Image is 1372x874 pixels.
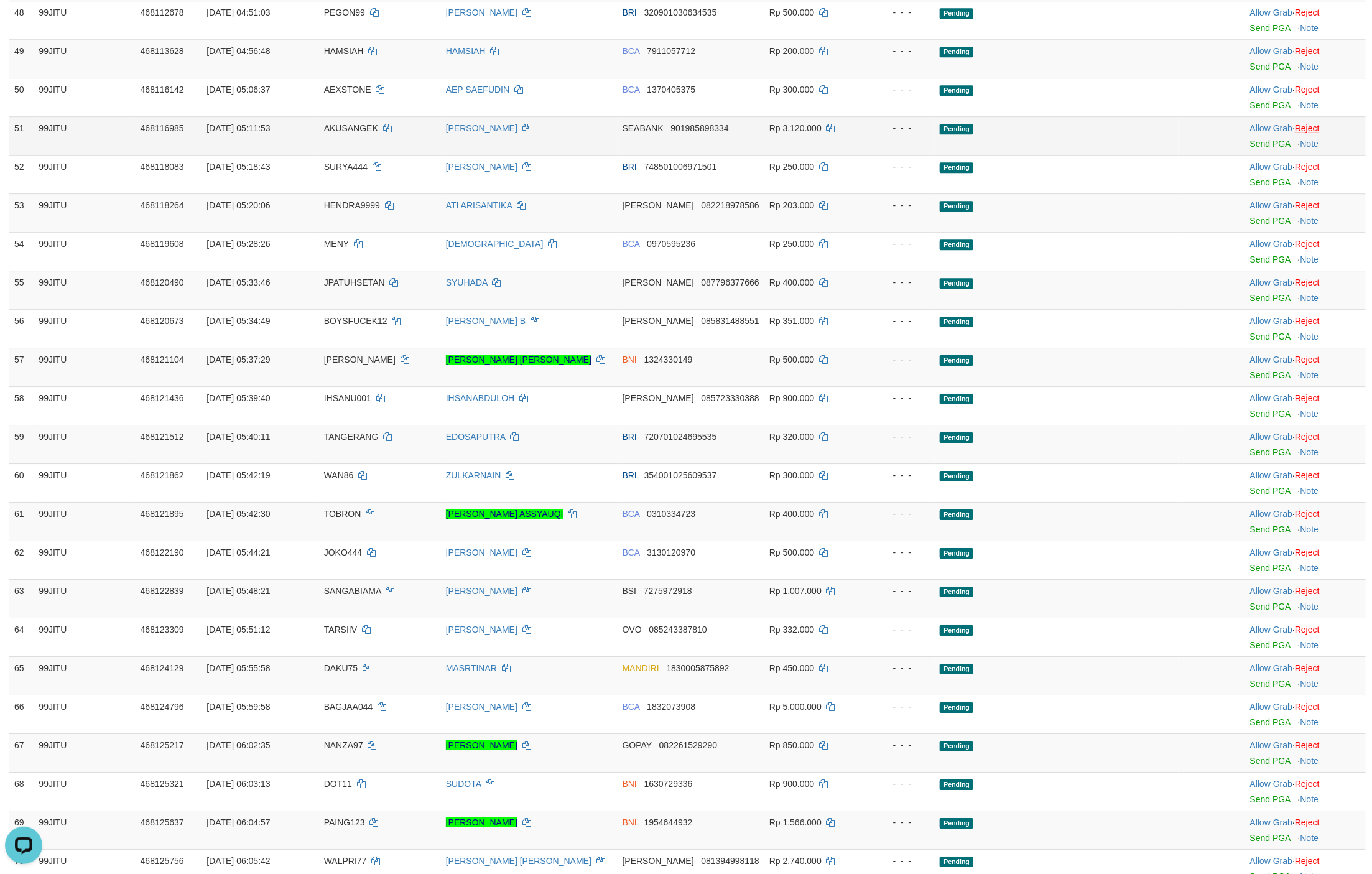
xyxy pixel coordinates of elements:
[324,46,364,56] span: HAMSIAH
[1250,663,1292,673] a: Allow Grab
[623,277,694,287] span: [PERSON_NAME]
[871,199,930,212] div: - - -
[871,160,930,173] div: - - -
[34,39,135,78] td: 99JITU
[9,116,34,155] td: 51
[446,779,481,789] a: SUDOTA
[644,470,717,480] span: Copy 354001025609537 to clipboard
[769,46,814,56] span: Rp 200.000
[34,271,135,309] td: 99JITU
[9,541,34,579] td: 62
[769,547,814,557] span: Rp 500.000
[9,579,34,618] td: 63
[1250,393,1292,403] a: Allow Grab
[446,740,517,750] a: [PERSON_NAME]
[446,663,497,673] a: MASRTINAR
[1295,740,1320,750] a: Reject
[324,7,365,17] span: PEGON99
[1250,833,1291,843] a: Send PGA
[446,200,512,210] a: ATI ARISANTIKA
[1295,123,1320,133] a: Reject
[871,353,930,366] div: - - -
[446,509,563,519] a: [PERSON_NAME] ASSYAUQI
[1250,470,1295,480] span: ·
[1295,663,1320,673] a: Reject
[1250,794,1291,804] a: Send PGA
[940,548,973,559] span: Pending
[1300,370,1319,380] a: Note
[1250,85,1292,95] a: Allow Grab
[206,316,270,326] span: [DATE] 05:34:49
[1250,547,1295,557] span: ·
[623,123,664,133] span: SEABANK
[141,586,184,596] span: 468122839
[871,45,930,57] div: - - -
[1250,177,1291,187] a: Send PGA
[1300,756,1319,766] a: Note
[1295,393,1320,403] a: Reject
[141,355,184,365] span: 468121104
[1295,85,1320,95] a: Reject
[1300,100,1319,110] a: Note
[623,85,640,95] span: BCA
[623,46,640,56] span: BCA
[1245,1,1366,39] td: ·
[141,393,184,403] span: 468121436
[141,46,184,56] span: 468113628
[623,432,637,442] span: BRI
[1245,502,1366,541] td: ·
[1250,7,1295,17] span: ·
[446,316,526,326] a: [PERSON_NAME] B
[1250,625,1292,635] a: Allow Grab
[9,463,34,502] td: 60
[141,85,184,95] span: 468116142
[701,200,759,210] span: Copy 082218978586 to clipboard
[1250,216,1291,226] a: Send PGA
[769,85,814,95] span: Rp 300.000
[1250,200,1292,210] a: Allow Grab
[446,239,544,249] a: [DEMOGRAPHIC_DATA]
[34,348,135,386] td: 99JITU
[324,162,368,172] span: SURYA444
[1295,239,1320,249] a: Reject
[1250,524,1291,534] a: Send PGA
[1250,46,1292,56] a: Allow Grab
[9,271,34,309] td: 55
[34,232,135,271] td: 99JITU
[141,432,184,442] span: 468121512
[34,386,135,425] td: 99JITU
[871,508,930,520] div: - - -
[1250,239,1292,249] a: Allow Grab
[1300,293,1319,303] a: Note
[871,6,930,19] div: - - -
[324,123,378,133] span: AKUSANGEK
[769,123,822,133] span: Rp 3.120.000
[1300,602,1319,611] a: Note
[34,502,135,541] td: 99JITU
[940,509,973,520] span: Pending
[769,200,814,210] span: Rp 203.000
[1295,547,1320,557] a: Reject
[644,162,717,172] span: Copy 748501006971501 to clipboard
[1250,640,1291,650] a: Send PGA
[1250,779,1292,789] a: Allow Grab
[1250,486,1291,496] a: Send PGA
[1250,46,1295,56] span: ·
[446,393,514,403] a: IHSANABDULOH
[1295,46,1320,56] a: Reject
[940,471,973,481] span: Pending
[644,432,717,442] span: Copy 720701024695535 to clipboard
[141,200,184,210] span: 468118264
[1250,162,1295,172] span: ·
[871,315,930,327] div: - - -
[206,85,270,95] span: [DATE] 05:06:37
[324,316,387,326] span: BOYSFUCEK12
[1250,277,1292,287] a: Allow Grab
[701,277,759,287] span: Copy 087796377666 to clipboard
[446,625,517,635] a: [PERSON_NAME]
[1245,155,1366,193] td: ·
[1250,23,1291,33] a: Send PGA
[1250,355,1295,365] span: ·
[206,123,270,133] span: [DATE] 05:11:53
[1250,756,1291,766] a: Send PGA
